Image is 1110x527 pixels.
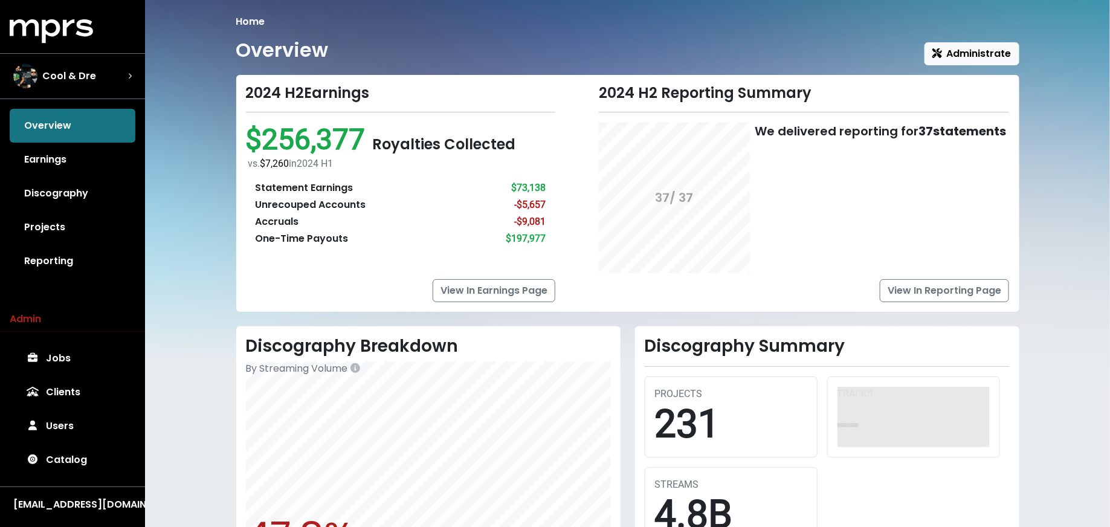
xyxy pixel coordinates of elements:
a: View In Reporting Page [880,279,1009,302]
div: PROJECTS [655,387,807,401]
div: Unrecouped Accounts [256,198,366,212]
span: Administrate [932,47,1012,60]
span: Cool & Dre [42,69,96,83]
button: Administrate [924,42,1019,65]
h2: Discography Summary [645,336,1010,357]
a: Clients [10,375,135,409]
a: Discography [10,176,135,210]
h1: Overview [236,39,329,62]
a: Reporting [10,244,135,278]
b: 37 statements [918,123,1006,140]
img: The selected account / producer [13,64,37,88]
a: Catalog [10,443,135,477]
span: $7,260 [260,158,289,169]
div: STREAMS [655,477,807,492]
li: Home [236,15,265,29]
span: Royalties Collected [373,134,516,154]
a: mprs logo [10,24,93,37]
span: By Streaming Volume [246,361,348,375]
div: vs. in 2024 H1 [248,157,556,171]
a: View In Earnings Page [433,279,555,302]
a: Users [10,409,135,443]
button: [EMAIL_ADDRESS][DOMAIN_NAME] [10,497,135,512]
div: Accruals [256,215,299,229]
div: -$5,657 [514,198,546,212]
div: One-Time Payouts [256,231,349,246]
span: $256,377 [246,122,373,157]
div: [EMAIL_ADDRESS][DOMAIN_NAME] [13,497,132,512]
h2: Discography Breakdown [246,336,611,357]
div: We delivered reporting for [755,122,1006,140]
div: $197,977 [506,231,546,246]
div: 2024 H2 Earnings [246,85,556,102]
nav: breadcrumb [236,15,1019,29]
div: 2024 H2 Reporting Summary [599,85,1009,102]
div: Statement Earnings [256,181,353,195]
div: 231 [655,401,807,448]
a: Earnings [10,143,135,176]
a: Jobs [10,341,135,375]
a: Projects [10,210,135,244]
div: $73,138 [511,181,546,195]
div: -$9,081 [514,215,546,229]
